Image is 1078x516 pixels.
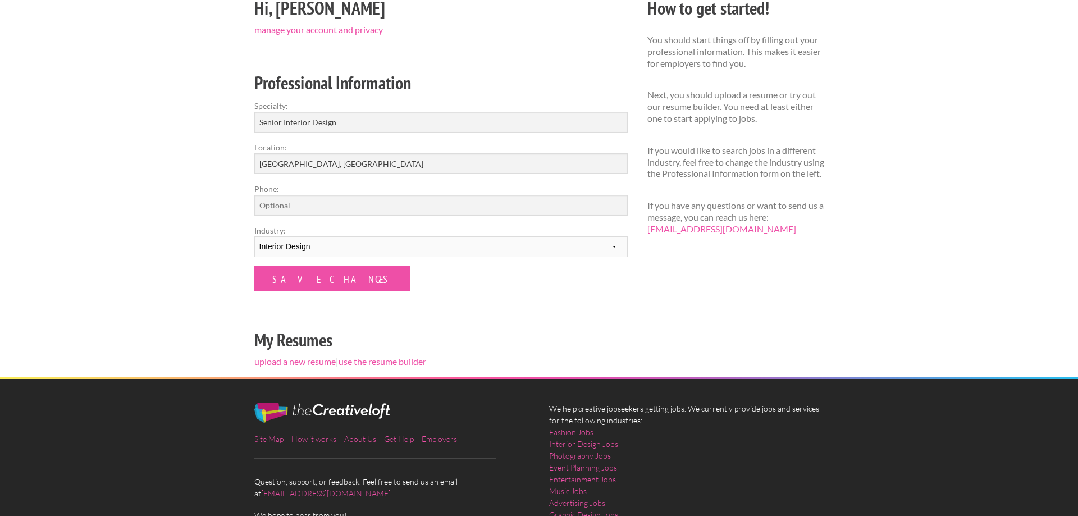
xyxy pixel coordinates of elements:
h2: My Resumes [254,327,628,353]
h2: Professional Information [254,70,628,95]
a: upload a new resume [254,356,336,367]
a: Fashion Jobs [549,426,593,438]
a: Photography Jobs [549,450,611,462]
a: [EMAIL_ADDRESS][DOMAIN_NAME] [647,223,796,234]
input: Save Changes [254,266,410,291]
input: Optional [254,195,628,216]
label: Phone: [254,183,628,195]
img: The Creative Loft [254,403,390,423]
p: If you have any questions or want to send us a message, you can reach us here: [647,200,824,235]
label: Industry: [254,225,628,236]
a: Get Help [384,434,414,444]
p: Next, you should upload a resume or try out our resume builder. You need at least either one to s... [647,89,824,124]
a: Event Planning Jobs [549,462,617,473]
a: Site Map [254,434,284,444]
a: Advertising Jobs [549,497,605,509]
a: Employers [422,434,457,444]
a: use the resume builder [339,356,426,367]
label: Location: [254,141,628,153]
label: Specialty: [254,100,628,112]
a: Entertainment Jobs [549,473,616,485]
a: Music Jobs [549,485,587,497]
p: You should start things off by filling out your professional information. This makes it easier fo... [647,34,824,69]
a: Interior Design Jobs [549,438,618,450]
p: If you would like to search jobs in a different industry, feel free to change the industry using ... [647,145,824,180]
a: [EMAIL_ADDRESS][DOMAIN_NAME] [261,488,391,498]
a: manage your account and privacy [254,24,383,35]
input: e.g. New York, NY [254,153,628,174]
a: How it works [291,434,336,444]
a: About Us [344,434,376,444]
